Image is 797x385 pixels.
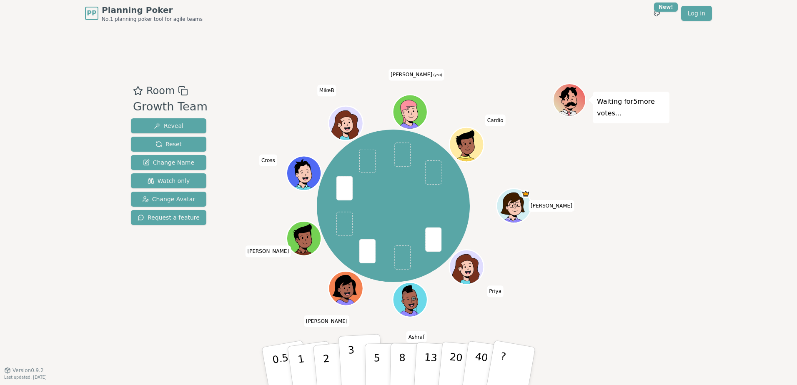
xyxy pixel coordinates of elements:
button: Change Avatar [131,192,206,207]
span: Click to change your name [317,85,336,96]
button: Change Name [131,155,206,170]
span: Click to change your name [259,155,277,166]
span: Room [146,83,175,98]
span: Change Name [143,158,194,167]
span: Planning Poker [102,4,203,16]
span: Click to change your name [406,331,427,343]
a: Log in [681,6,712,21]
span: Click to change your name [245,245,291,257]
button: Click to change your avatar [393,96,426,128]
button: Reset [131,137,206,152]
span: Watch only [148,177,190,185]
span: Reveal [154,122,183,130]
button: Reveal [131,118,206,133]
span: Request a feature [138,213,200,222]
div: New! [654,2,678,12]
button: Request a feature [131,210,206,225]
span: Version 0.9.2 [13,367,44,374]
span: Click to change your name [529,200,574,212]
span: (you) [432,73,442,77]
span: Click to change your name [485,115,506,126]
span: Change Avatar [142,195,195,203]
button: Watch only [131,173,206,188]
button: Version0.9.2 [4,367,44,374]
span: Last updated: [DATE] [4,375,47,380]
span: Ansley is the host [521,190,530,198]
span: Click to change your name [388,69,444,80]
span: PP [87,8,96,18]
span: Reset [155,140,182,148]
span: Click to change your name [487,285,504,297]
div: Growth Team [133,98,208,115]
span: No.1 planning poker tool for agile teams [102,16,203,22]
p: Waiting for 5 more votes... [597,96,665,119]
a: PPPlanning PokerNo.1 planning poker tool for agile teams [85,4,203,22]
span: Click to change your name [304,315,350,327]
button: Add as favourite [133,83,143,98]
button: New! [649,6,664,21]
